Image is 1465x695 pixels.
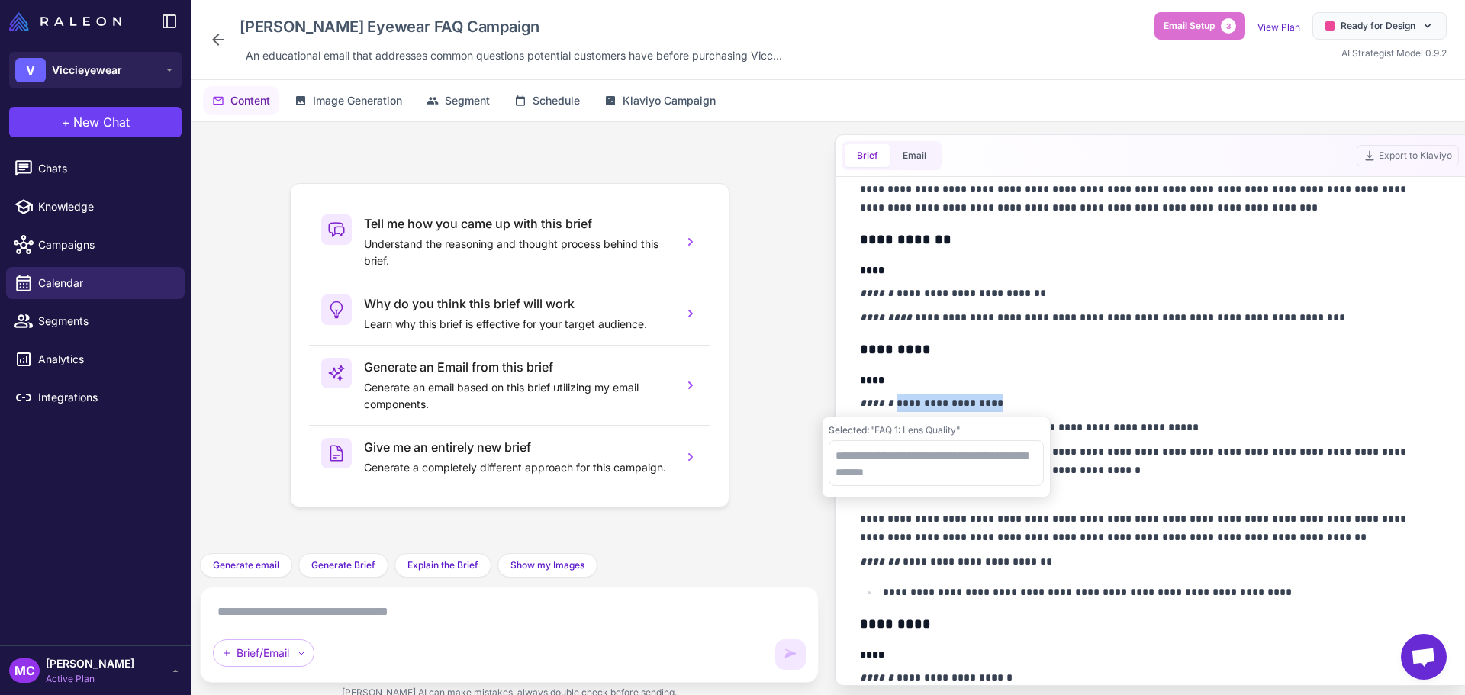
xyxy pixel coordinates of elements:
[6,343,185,375] a: Analytics
[9,107,182,137] button: +New Chat
[6,191,185,223] a: Knowledge
[445,92,490,109] span: Segment
[364,459,671,476] p: Generate a completely different approach for this campaign.
[1164,19,1215,33] span: Email Setup
[1341,19,1415,33] span: Ready for Design
[230,92,270,109] span: Content
[298,553,388,578] button: Generate Brief
[407,558,478,572] span: Explain the Brief
[364,316,671,333] p: Learn why this brief is effective for your target audience.
[313,92,402,109] span: Image Generation
[890,144,939,167] button: Email
[200,553,292,578] button: Generate email
[364,379,671,413] p: Generate an email based on this brief utilizing my email components.
[233,12,788,41] div: Click to edit campaign name
[510,558,584,572] span: Show my Images
[595,86,725,115] button: Klaviyo Campaign
[533,92,580,109] span: Schedule
[6,153,185,185] a: Chats
[364,358,671,376] h3: Generate an Email from this brief
[62,113,70,131] span: +
[9,658,40,683] div: MC
[15,58,46,82] div: V
[46,655,134,672] span: [PERSON_NAME]
[38,198,172,215] span: Knowledge
[1357,145,1459,166] button: Export to Klaviyo
[38,275,172,291] span: Calendar
[1154,12,1245,40] button: Email Setup3
[9,12,121,31] img: Raleon Logo
[38,351,172,368] span: Analytics
[311,558,375,572] span: Generate Brief
[505,86,589,115] button: Schedule
[497,553,597,578] button: Show my Images
[623,92,716,109] span: Klaviyo Campaign
[52,62,122,79] span: Viccieyewear
[285,86,411,115] button: Image Generation
[1341,47,1447,59] span: AI Strategist Model 0.9.2
[1221,18,1236,34] span: 3
[364,438,671,456] h3: Give me an entirely new brief
[829,423,1044,437] div: "FAQ 1: Lens Quality"
[417,86,499,115] button: Segment
[845,144,890,167] button: Brief
[6,267,185,299] a: Calendar
[6,381,185,413] a: Integrations
[364,214,671,233] h3: Tell me how you came up with this brief
[364,294,671,313] h3: Why do you think this brief will work
[46,672,134,686] span: Active Plan
[6,305,185,337] a: Segments
[829,424,870,436] span: Selected:
[38,160,172,177] span: Chats
[203,86,279,115] button: Content
[38,236,172,253] span: Campaigns
[6,229,185,261] a: Campaigns
[246,47,782,64] span: An educational email that addresses common questions potential customers have before purchasing V...
[394,553,491,578] button: Explain the Brief
[38,313,172,330] span: Segments
[1401,634,1447,680] a: Open chat
[1257,21,1300,33] a: View Plan
[38,389,172,406] span: Integrations
[9,52,182,88] button: VViccieyewear
[364,236,671,269] p: Understand the reasoning and thought process behind this brief.
[213,558,279,572] span: Generate email
[240,44,788,67] div: Click to edit description
[213,639,314,667] div: Brief/Email
[73,113,130,131] span: New Chat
